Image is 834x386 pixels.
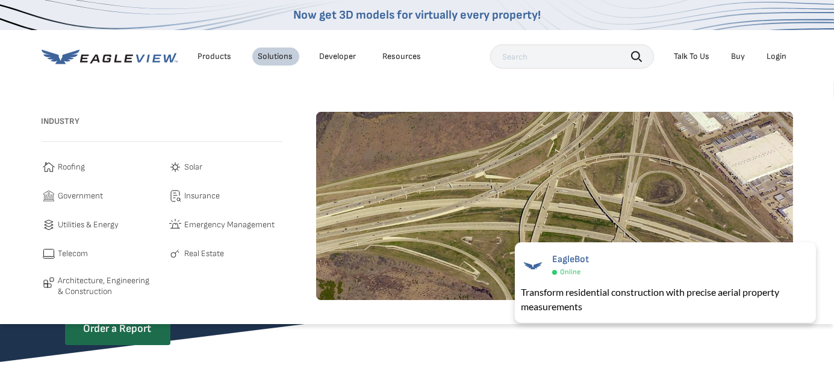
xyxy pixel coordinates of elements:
[168,189,182,203] img: insurance-icon.svg
[42,275,56,290] img: architecture-icon.svg
[42,218,156,232] a: Utilities & Energy
[42,247,56,261] img: telecom-icon.svg
[58,160,86,174] span: Roofing
[674,51,710,62] div: Talk To Us
[258,51,293,62] div: Solutions
[168,247,282,261] a: Real Estate
[58,275,156,296] span: Architecture, Engineering & Construction
[732,51,745,62] a: Buy
[198,51,232,62] div: Products
[168,218,182,232] img: emergency-icon.svg
[185,247,225,261] span: Real Estate
[185,160,203,174] span: Solar
[168,247,182,261] img: real-estate-icon.svg
[293,8,541,22] a: Now get 3D models for virtually every property!
[42,247,156,261] a: Telecom
[185,218,275,232] span: Emergency Management
[168,189,282,203] a: Insurance
[42,160,156,174] a: Roofing
[168,218,282,232] a: Emergency Management
[552,254,589,265] span: EagleBot
[58,189,104,203] span: Government
[42,189,156,203] a: Government
[316,112,793,300] img: government-image-1.webp
[42,218,56,232] img: utilities-icon.svg
[521,285,810,314] div: Transform residential construction with precise aerial property measurements
[65,313,170,345] a: Order a Report
[490,44,654,69] input: Search
[767,51,787,62] div: Login
[521,254,545,278] img: EagleBot
[185,189,220,203] span: Insurance
[42,189,56,203] img: government-icon.svg
[320,51,356,62] a: Developer
[42,112,282,131] h3: Industry
[560,268,580,277] span: Online
[168,160,282,174] a: Solar
[42,160,56,174] img: roofing-icon.svg
[383,51,422,62] div: Resources
[168,160,182,174] img: solar-icon.svg
[42,275,156,296] a: Architecture, Engineering & Construction
[58,247,89,261] span: Telecom
[58,218,119,232] span: Utilities & Energy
